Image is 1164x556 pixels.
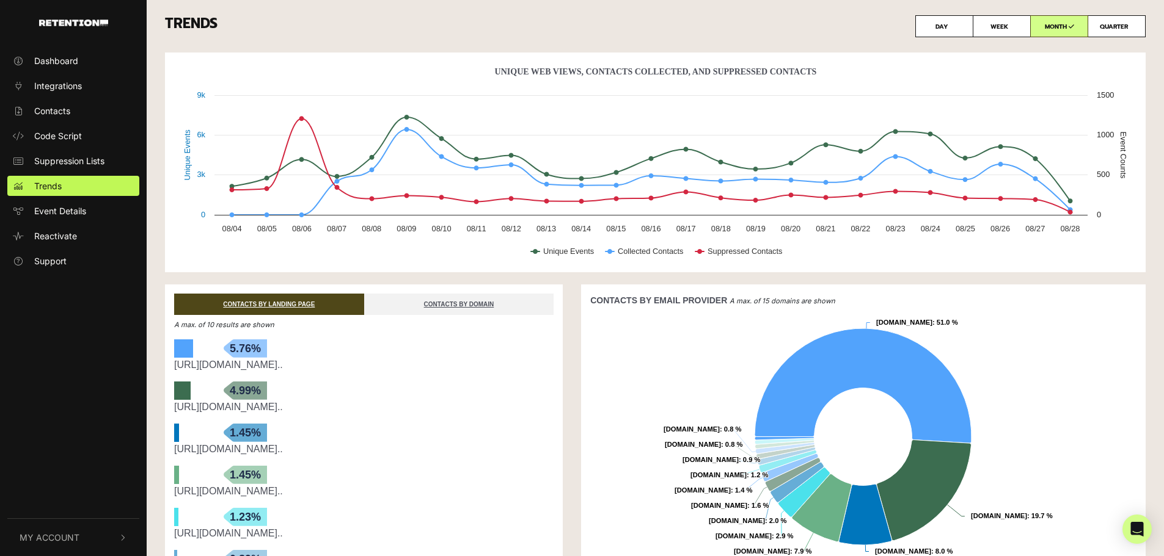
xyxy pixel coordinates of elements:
[224,424,267,442] span: 1.45%
[7,51,139,71] a: Dashboard
[990,224,1010,233] text: 08/26
[34,204,86,217] span: Event Details
[7,201,139,221] a: Event Details
[432,224,452,233] text: 08/10
[690,471,747,478] tspan: [DOMAIN_NAME]
[495,67,817,76] text: Unique Web Views, Contacts Collected, And Suppressed Contacts
[7,176,139,196] a: Trends
[34,229,77,242] span: Reactivate
[683,456,739,463] tspan: [DOMAIN_NAME]
[174,484,554,499] div: https://www.springstepshoes.com/web-pixels@73b305c4w82c1918fpb7086179m603a4010/pages/see-size-chart
[971,512,1053,519] text: : 19.7 %
[7,126,139,146] a: Code Script
[606,224,626,233] text: 08/15
[571,224,591,233] text: 08/14
[174,402,283,412] a: [URL][DOMAIN_NAME]..
[816,224,835,233] text: 08/21
[174,62,1137,269] svg: Unique Web Views, Contacts Collected, And Suppressed Contacts
[1060,224,1080,233] text: 08/28
[174,486,283,496] a: [URL][DOMAIN_NAME]..
[683,456,760,463] text: : 0.9 %
[397,224,416,233] text: 08/09
[536,224,556,233] text: 08/13
[876,319,958,326] text: : 51.0 %
[709,517,786,524] text: : 2.0 %
[590,295,727,305] strong: CONTACTS BY EMAIL PROVIDER
[34,54,78,67] span: Dashboard
[7,226,139,246] a: Reactivate
[1097,170,1110,179] text: 500
[467,224,486,233] text: 08/11
[1122,514,1152,544] div: Open Intercom Messenger
[543,247,594,256] text: Unique Events
[716,532,772,540] tspan: [DOMAIN_NAME]
[1119,132,1128,179] text: Event Counts
[675,486,731,494] tspan: [DOMAIN_NAME]
[292,224,312,233] text: 08/06
[7,76,139,96] a: Integrations
[224,466,267,484] span: 1.45%
[174,528,283,538] a: [URL][DOMAIN_NAME]..
[1088,15,1146,37] label: QUARTER
[690,471,768,478] text: : 1.2 %
[7,251,139,271] a: Support
[973,15,1031,37] label: WEEK
[197,90,205,99] text: 9k
[362,224,381,233] text: 08/08
[174,442,554,457] div: https://www.springstepshoes.com/web-pixels@73b305c4w82c1918fpb7086179m603a4010/collections/lartis...
[174,526,554,541] div: https://www.springstepshoes.com/web-pixels@73b305c4w82c1918fpb7086179m603a4010/collections/new-ma...
[174,444,283,454] a: [URL][DOMAIN_NAME]..
[1097,130,1114,139] text: 1000
[1025,224,1045,233] text: 08/27
[34,79,82,92] span: Integrations
[730,297,835,305] em: A max. of 15 domains are shown
[665,441,742,448] text: : 0.8 %
[851,224,870,233] text: 08/22
[183,129,192,180] text: Unique Events
[502,224,521,233] text: 08/12
[7,519,139,556] button: My Account
[34,104,70,117] span: Contacts
[174,294,364,315] a: CONTACTS BY LANDING PAGE
[675,486,752,494] text: : 1.4 %
[641,224,661,233] text: 08/16
[34,129,82,142] span: Code Script
[197,130,205,139] text: 6k
[7,151,139,171] a: Suppression Lists
[691,502,769,509] text: : 1.6 %
[20,531,79,544] span: My Account
[921,224,940,233] text: 08/24
[39,20,108,26] img: Retention.com
[781,224,800,233] text: 08/20
[875,547,931,555] tspan: [DOMAIN_NAME]
[691,502,747,509] tspan: [DOMAIN_NAME]
[1030,15,1088,37] label: MONTH
[165,15,1146,37] h3: TRENDS
[716,532,793,540] text: : 2.9 %
[224,381,267,400] span: 4.99%
[1097,90,1114,99] text: 1500
[618,247,683,256] text: Collected Contacts
[709,517,765,524] tspan: [DOMAIN_NAME]
[224,339,267,358] span: 5.76%
[664,425,741,433] text: : 0.8 %
[34,179,62,192] span: Trends
[327,224,346,233] text: 08/07
[364,294,554,315] a: CONTACTS BY DOMAIN
[664,425,720,433] tspan: [DOMAIN_NAME]
[174,400,554,414] div: https://www.springstepshoes.com/web-pixels@73b305c4w82c1918fpb7086179m603a4010/collections/all-sa...
[174,359,283,370] a: [URL][DOMAIN_NAME]..
[915,15,973,37] label: DAY
[676,224,696,233] text: 08/17
[222,224,242,233] text: 08/04
[201,210,205,219] text: 0
[257,224,277,233] text: 08/05
[34,154,104,167] span: Suppression Lists
[34,255,67,267] span: Support
[174,320,274,329] em: A max. of 10 results are shown
[708,247,782,256] text: Suppressed Contacts
[711,224,731,233] text: 08/18
[1097,210,1101,219] text: 0
[174,358,554,372] div: https://www.springstepshoes.com/web-pixels@73b305c4w82c1918fpb7086179m603a4010/
[7,101,139,121] a: Contacts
